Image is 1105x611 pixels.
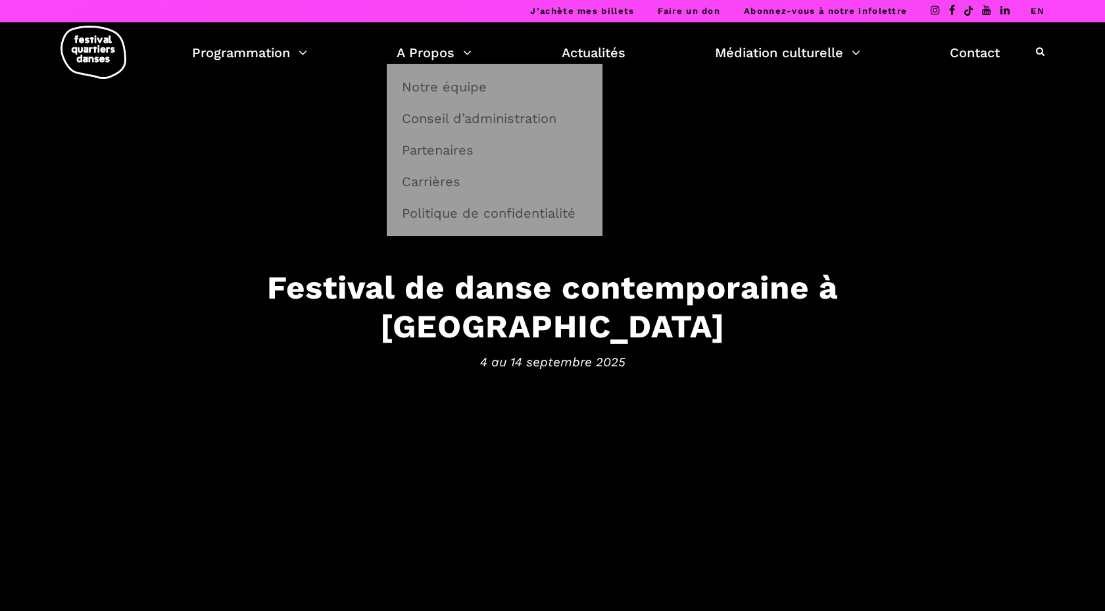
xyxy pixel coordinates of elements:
a: J’achète mes billets [530,6,634,16]
a: EN [1031,6,1044,16]
a: Actualités [562,41,626,64]
a: Conseil d’administration [394,103,595,134]
a: Médiation culturelle [715,41,860,64]
a: Contact [950,41,1000,64]
a: Faire un don [658,6,720,16]
a: Notre équipe [394,72,595,102]
a: Politique de confidentialité [394,198,595,228]
a: Abonnez-vous à notre infolettre [744,6,907,16]
a: A Propos [397,41,472,64]
span: 4 au 14 septembre 2025 [145,352,960,372]
a: Carrières [394,166,595,197]
a: Partenaires [394,135,595,165]
a: Programmation [192,41,307,64]
img: logo-fqd-med [61,26,126,79]
h3: Festival de danse contemporaine à [GEOGRAPHIC_DATA] [145,268,960,346]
